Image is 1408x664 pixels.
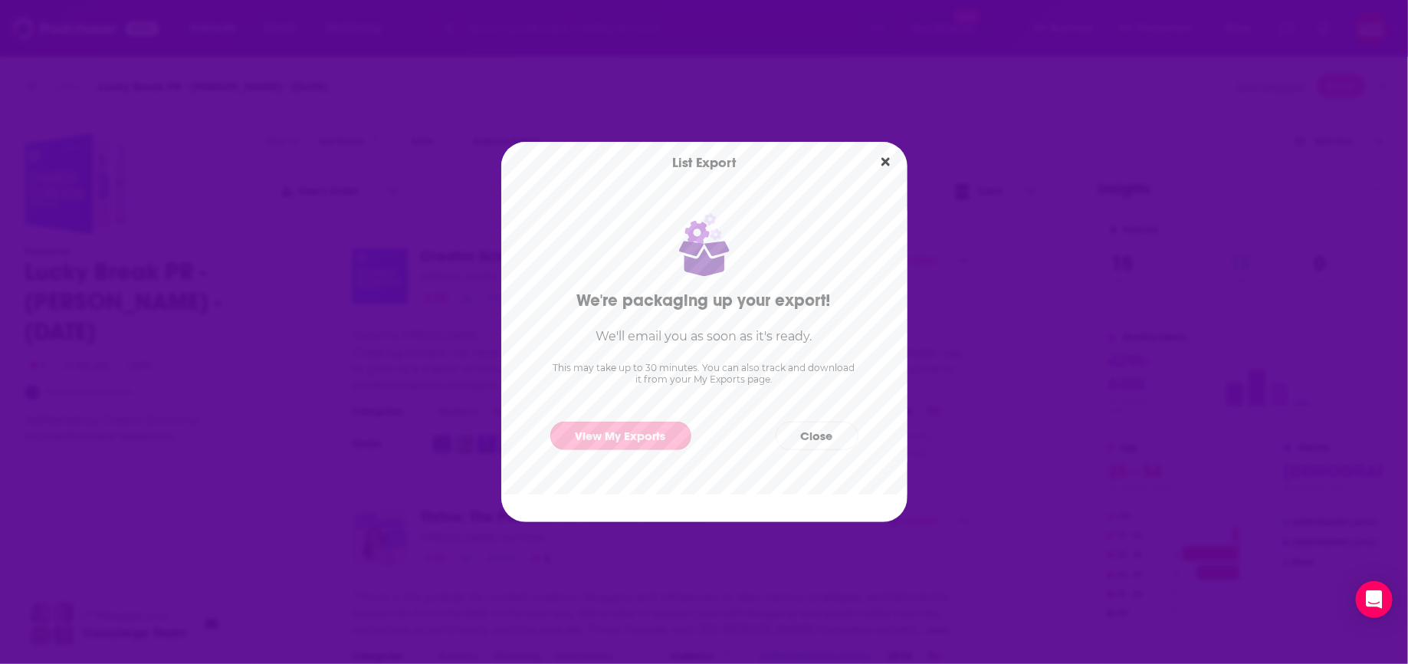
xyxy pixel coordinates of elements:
h2: We're packaging up your export! [577,290,832,311]
div: List Export [501,142,907,183]
div: Open Intercom Messenger [1356,581,1393,618]
a: View My Exports [550,422,691,450]
h3: We'll email you as soon as it's ready. [596,329,812,344]
button: Close [875,153,896,172]
button: Close [776,422,858,450]
p: This may take up to 30 minutes. You can also track and download it from your My Exports page. [550,362,858,385]
img: Package with cogs [678,211,730,278]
